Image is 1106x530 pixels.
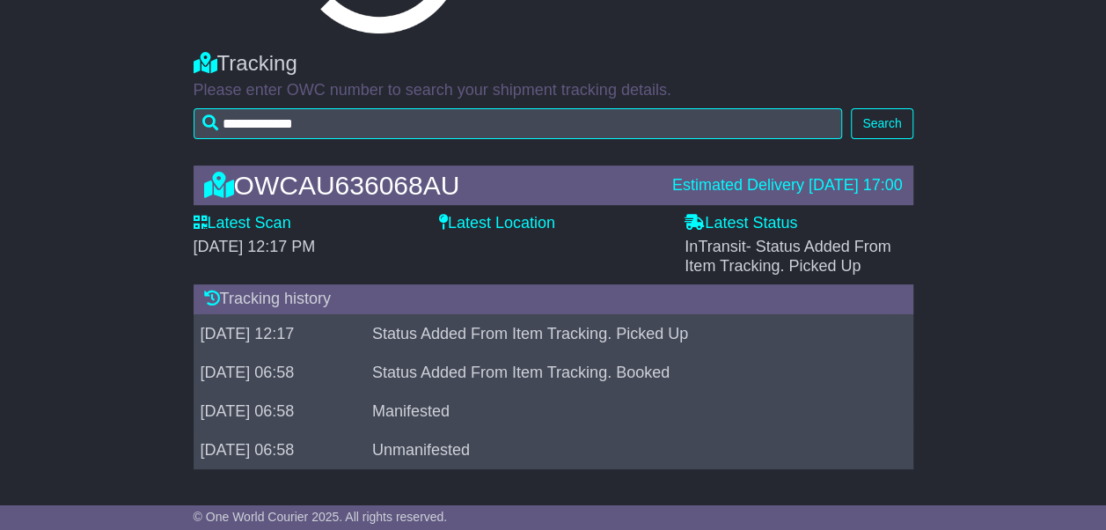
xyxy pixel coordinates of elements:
td: [DATE] 06:58 [194,353,365,392]
td: Status Added From Item Tracking. Picked Up [365,314,890,353]
span: InTransit [685,238,890,275]
label: Latest Status [685,214,797,233]
span: [DATE] 12:17 PM [194,238,316,255]
span: © One World Courier 2025. All rights reserved. [194,510,448,524]
label: Latest Scan [194,214,291,233]
div: Tracking [194,51,913,77]
span: - Status Added From Item Tracking. Picked Up [685,238,890,275]
td: [DATE] 06:58 [194,431,365,469]
p: Please enter OWC number to search your shipment tracking details. [194,81,913,100]
td: [DATE] 06:58 [194,392,365,431]
div: OWCAU636068AU [195,171,663,200]
td: Manifested [365,392,890,431]
td: Unmanifested [365,431,890,469]
div: Tracking history [194,284,913,314]
label: Latest Location [439,214,555,233]
button: Search [851,108,912,139]
td: [DATE] 12:17 [194,314,365,353]
div: Estimated Delivery [DATE] 17:00 [672,176,903,195]
td: Status Added From Item Tracking. Booked [365,353,890,392]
